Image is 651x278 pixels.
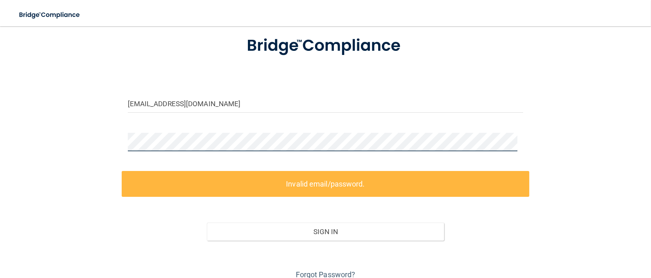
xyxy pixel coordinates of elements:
[207,223,444,241] button: Sign In
[122,171,530,197] label: Invalid email/password.
[128,94,524,113] input: Email
[12,7,88,23] img: bridge_compliance_login_screen.278c3ca4.svg
[230,25,421,67] img: bridge_compliance_login_screen.278c3ca4.svg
